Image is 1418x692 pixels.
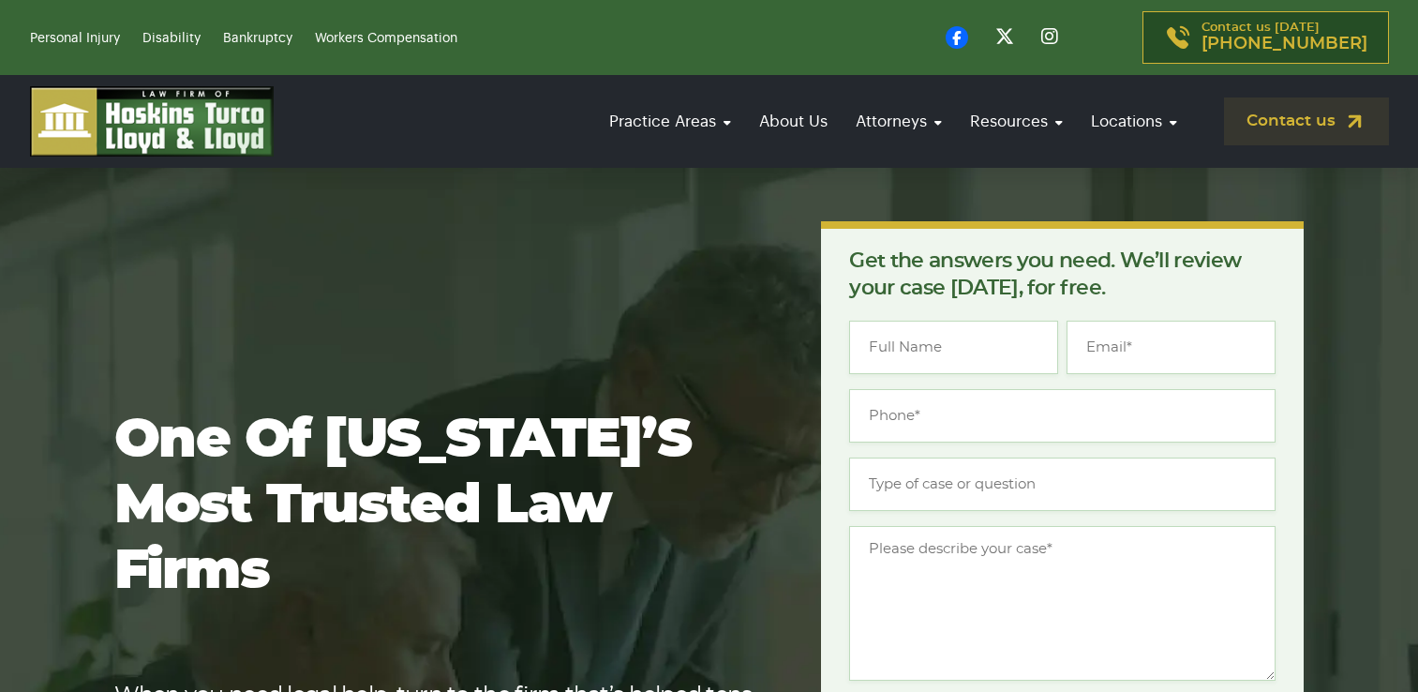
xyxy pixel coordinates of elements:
a: Contact us [DATE][PHONE_NUMBER] [1142,11,1389,64]
span: [PHONE_NUMBER] [1202,35,1367,53]
a: Bankruptcy [223,32,292,45]
p: Contact us [DATE] [1202,22,1367,53]
input: Type of case or question [849,458,1276,511]
a: Practice Areas [600,95,740,148]
a: Personal Injury [30,32,120,45]
input: Phone* [849,389,1276,443]
a: About Us [750,95,837,148]
h1: One of [US_STATE]’s most trusted law firms [114,408,762,605]
a: Disability [142,32,201,45]
input: Full Name [849,321,1058,374]
a: Resources [961,95,1072,148]
img: logo [30,86,274,157]
a: Workers Compensation [315,32,457,45]
input: Email* [1067,321,1276,374]
a: Contact us [1224,98,1389,145]
a: Attorneys [846,95,951,148]
p: Get the answers you need. We’ll review your case [DATE], for free. [849,248,1276,302]
a: Locations [1082,95,1187,148]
